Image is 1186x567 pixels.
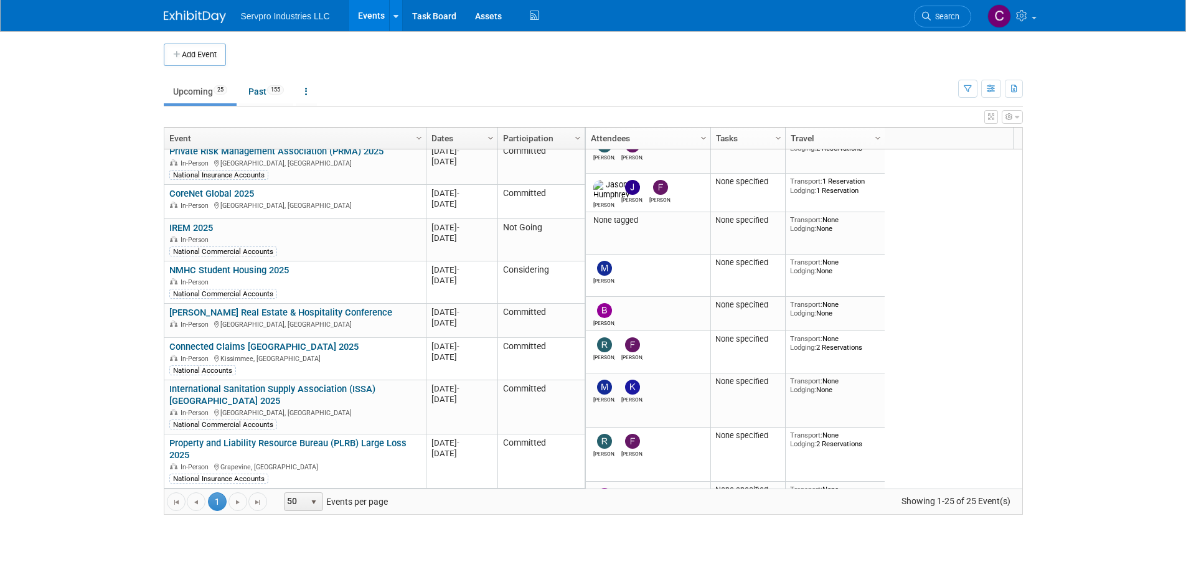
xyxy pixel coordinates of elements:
[169,222,213,233] a: IREM 2025
[285,493,306,510] span: 50
[593,152,615,161] div: Rick Dubois
[170,321,177,327] img: In-Person Event
[169,341,359,352] a: Connected Claims [GEOGRAPHIC_DATA] 2025
[431,341,492,352] div: [DATE]
[169,407,420,418] div: [GEOGRAPHIC_DATA], [GEOGRAPHIC_DATA]
[267,85,284,95] span: 155
[164,80,237,103] a: Upcoming25
[170,202,177,208] img: In-Person Event
[497,219,585,261] td: Not Going
[169,383,375,406] a: International Sanitation Supply Association (ISSA) [GEOGRAPHIC_DATA] 2025
[431,352,492,362] div: [DATE]
[790,224,816,233] span: Lodging:
[790,144,816,152] span: Lodging:
[931,12,959,21] span: Search
[241,11,330,21] span: Servpro Industries LLC
[431,156,492,167] div: [DATE]
[625,337,640,352] img: frederick zebro
[170,278,177,284] img: In-Person Event
[771,128,785,146] a: Column Settings
[170,236,177,242] img: In-Person Event
[268,492,400,511] span: Events per page
[790,377,880,395] div: None None
[790,177,880,195] div: 1 Reservation 1 Reservation
[715,334,780,344] div: None specified
[621,152,643,161] div: frederick zebro
[248,492,267,511] a: Go to the last page
[457,342,459,351] span: -
[597,434,612,449] img: Rick Dubois
[164,11,226,23] img: ExhibitDay
[414,133,424,143] span: Column Settings
[715,177,780,187] div: None specified
[431,307,492,317] div: [DATE]
[625,380,640,395] img: Kevin Wofford
[715,258,780,268] div: None specified
[715,485,780,495] div: None specified
[431,317,492,328] div: [DATE]
[790,334,880,352] div: None 2 Reservations
[169,188,254,199] a: CoreNet Global 2025
[181,321,212,329] span: In-Person
[790,300,880,318] div: None None
[253,497,263,507] span: Go to the last page
[621,195,643,203] div: Jeremy Jackson
[431,233,492,243] div: [DATE]
[716,128,777,149] a: Tasks
[431,188,492,199] div: [DATE]
[790,334,822,343] span: Transport:
[214,85,227,95] span: 25
[457,189,459,198] span: -
[187,492,205,511] a: Go to the previous page
[181,236,212,244] span: In-Person
[497,380,585,434] td: Committed
[597,303,612,318] img: Brian Donnelly
[431,275,492,286] div: [DATE]
[621,395,643,403] div: Kevin Wofford
[431,128,489,149] a: Dates
[497,338,585,380] td: Committed
[169,128,418,149] a: Event
[169,289,277,299] div: National Commercial Accounts
[571,128,585,146] a: Column Settings
[621,449,643,457] div: frederick zebro
[697,128,710,146] a: Column Settings
[871,128,885,146] a: Column Settings
[431,394,492,405] div: [DATE]
[699,133,708,143] span: Column Settings
[773,133,783,143] span: Column Settings
[228,492,247,511] a: Go to the next page
[169,265,289,276] a: NMHC Student Housing 2025
[597,261,612,276] img: Maria Robertson
[790,258,822,266] span: Transport:
[169,353,420,363] div: Kissimmee, [GEOGRAPHIC_DATA]
[497,434,585,489] td: Committed
[169,170,268,180] div: National Insurance Accounts
[181,409,212,417] span: In-Person
[170,409,177,415] img: In-Person Event
[169,157,420,168] div: [GEOGRAPHIC_DATA], [GEOGRAPHIC_DATA]
[457,223,459,232] span: -
[484,128,497,146] a: Column Settings
[181,278,212,286] span: In-Person
[790,215,880,233] div: None None
[790,431,822,439] span: Transport:
[181,355,212,363] span: In-Person
[486,133,496,143] span: Column Settings
[625,180,640,195] img: Jeremy Jackson
[790,439,816,448] span: Lodging:
[790,343,816,352] span: Lodging:
[625,434,640,449] img: frederick zebro
[593,180,629,200] img: Jason Humphrey
[593,352,615,360] div: Rick Dubois
[169,200,420,210] div: [GEOGRAPHIC_DATA], [GEOGRAPHIC_DATA]
[790,309,816,317] span: Lodging:
[169,461,420,472] div: Grapevine, [GEOGRAPHIC_DATA]
[169,307,392,318] a: [PERSON_NAME] Real Estate & Hospitality Conference
[170,355,177,361] img: In-Person Event
[790,300,822,309] span: Transport:
[573,133,583,143] span: Column Settings
[593,276,615,284] div: Maria Robertson
[497,185,585,219] td: Committed
[169,474,268,484] div: National Insurance Accounts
